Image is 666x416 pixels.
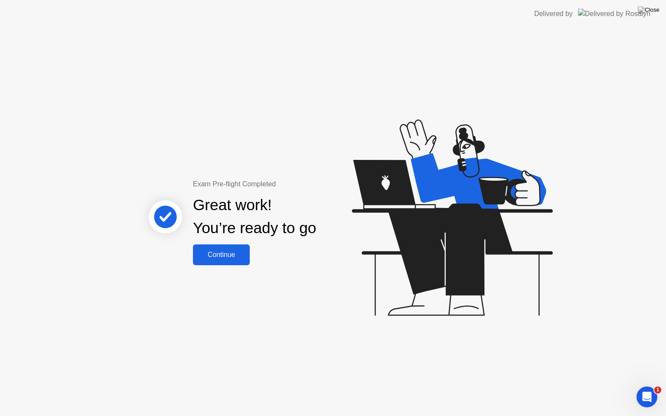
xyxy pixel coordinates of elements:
[193,179,372,189] div: Exam Pre-flight Completed
[637,387,657,407] iframe: Intercom live chat
[578,9,650,19] img: Delivered by Rosalyn
[193,194,316,240] div: Great work! You’re ready to go
[654,387,661,393] span: 1
[534,9,573,19] div: Delivered by
[638,6,659,13] img: Close
[193,244,250,265] button: Continue
[196,251,247,259] div: Continue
